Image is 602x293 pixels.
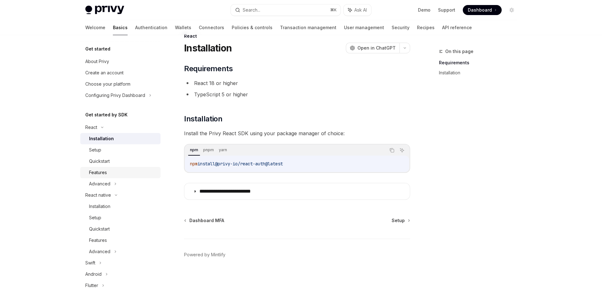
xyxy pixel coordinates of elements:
a: Setup [80,212,161,223]
span: npm [190,161,198,167]
a: Powered by Mintlify [184,252,225,258]
a: Features [80,167,161,178]
div: Configuring Privy Dashboard [85,92,145,99]
span: Requirements [184,64,233,74]
h5: Get started by SDK [85,111,128,119]
div: Features [89,169,107,176]
div: Quickstart [89,157,110,165]
div: npm [188,146,200,154]
a: Transaction management [280,20,336,35]
span: ⌘ K [330,8,337,13]
span: Dashboard [468,7,492,13]
a: Policies & controls [232,20,272,35]
a: Quickstart [80,156,161,167]
div: Create an account [85,69,124,77]
a: Authentication [135,20,167,35]
span: On this page [445,48,473,55]
a: Connectors [199,20,224,35]
a: Welcome [85,20,105,35]
button: Ask AI [398,146,406,154]
span: Installation [184,114,222,124]
a: Dashboard MFA [185,217,224,224]
div: Installation [89,135,114,142]
div: Android [85,270,102,278]
a: Security [392,20,409,35]
span: Dashboard MFA [189,217,224,224]
a: Create an account [80,67,161,78]
div: Quickstart [89,225,110,233]
a: Choose your platform [80,78,161,90]
span: Install the Privy React SDK using your package manager of choice: [184,129,410,138]
div: yarn [217,146,229,154]
div: Swift [85,259,95,267]
button: Toggle dark mode [507,5,517,15]
a: Installation [80,133,161,144]
div: Flutter [85,282,98,289]
button: Open in ChatGPT [346,43,399,53]
span: Setup [392,217,405,224]
div: Setup [89,146,101,154]
a: Installation [439,68,522,78]
a: API reference [442,20,472,35]
button: Copy the contents from the code block [388,146,396,154]
a: Demo [418,7,430,13]
div: React [184,33,410,39]
span: @privy-io/react-auth@latest [215,161,283,167]
li: TypeScript 5 or higher [184,90,410,99]
a: Features [80,235,161,246]
div: pnpm [201,146,216,154]
div: Search... [243,6,260,14]
div: Features [89,237,107,244]
div: About Privy [85,58,109,65]
a: Requirements [439,58,522,68]
h1: Installation [184,42,232,54]
a: Basics [113,20,128,35]
a: About Privy [80,56,161,67]
div: Setup [89,214,101,221]
div: Installation [89,203,110,210]
img: light logo [85,6,124,14]
a: User management [344,20,384,35]
a: Dashboard [463,5,502,15]
div: React native [85,191,111,199]
span: install [198,161,215,167]
li: React 18 or higher [184,79,410,88]
button: Search...⌘K [231,4,341,16]
a: Support [438,7,455,13]
a: Wallets [175,20,191,35]
div: Advanced [89,248,110,255]
span: Ask AI [354,7,367,13]
button: Ask AI [344,4,371,16]
h5: Get started [85,45,110,53]
div: Choose your platform [85,80,130,88]
a: Setup [392,217,409,224]
a: Setup [80,144,161,156]
span: Open in ChatGPT [357,45,396,51]
div: Advanced [89,180,110,188]
a: Recipes [417,20,435,35]
div: React [85,124,97,131]
a: Installation [80,201,161,212]
a: Quickstart [80,223,161,235]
